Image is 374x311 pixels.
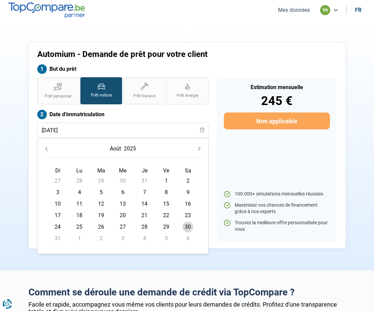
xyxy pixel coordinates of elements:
[76,167,82,174] span: Lu
[185,167,191,174] span: Sa
[37,123,209,138] input: jj/mm/aaaa
[122,143,137,155] button: Choose Year
[155,221,177,233] td: 29
[155,187,177,198] td: 8
[161,175,172,186] span: 1
[96,210,106,221] span: 19
[134,175,155,187] td: 31
[117,222,128,232] span: 27
[155,233,177,244] td: 5
[52,210,63,221] span: 17
[163,167,169,174] span: Ve
[90,175,112,187] td: 29
[134,187,155,198] td: 7
[47,210,69,221] td: 17
[109,143,122,155] button: Choose Month
[37,49,260,59] h1: Automium - Demande de prêt pour votre client
[139,233,150,244] span: 4
[52,233,63,244] span: 31
[177,198,199,210] td: 16
[91,92,112,98] span: Prêt voiture
[47,233,69,244] td: 31
[90,198,112,210] td: 12
[177,221,199,233] td: 30
[112,175,134,187] td: 30
[52,175,63,186] span: 27
[112,221,134,233] td: 27
[90,210,112,221] td: 19
[112,233,134,244] td: 3
[74,222,85,232] span: 25
[320,5,330,15] div: ve
[68,221,90,233] td: 25
[134,233,155,244] td: 4
[68,187,90,198] td: 4
[74,233,85,244] span: 1
[182,210,193,221] span: 23
[47,221,69,233] td: 24
[96,187,106,198] span: 5
[139,210,150,221] span: 21
[134,221,155,233] td: 28
[74,210,85,221] span: 18
[90,221,112,233] td: 26
[97,167,105,174] span: Ma
[68,175,90,187] td: 28
[112,198,134,210] td: 13
[96,199,106,209] span: 12
[96,233,106,244] span: 2
[182,233,193,244] span: 6
[177,233,199,244] td: 6
[134,210,155,221] td: 21
[96,222,106,232] span: 26
[161,187,172,198] span: 8
[47,175,69,187] td: 27
[117,187,128,198] span: 6
[224,85,330,90] div: Estimation mensuelle
[142,167,147,174] span: Je
[68,233,90,244] td: 1
[45,94,71,99] span: Prêt personnel
[119,167,126,174] span: Me
[177,210,199,221] td: 23
[117,199,128,209] span: 13
[161,199,172,209] span: 15
[52,187,63,198] span: 3
[224,191,330,198] li: 100.000+ simulations mensuelles réussies
[139,175,150,186] span: 31
[55,167,60,174] span: Di
[155,198,177,210] td: 15
[182,187,193,198] span: 9
[47,187,69,198] td: 3
[96,175,106,186] span: 29
[139,222,150,232] span: 28
[112,210,134,221] td: 20
[117,210,128,221] span: 20
[52,222,63,232] span: 24
[224,220,330,233] li: Trouvez la meilleure offre personnalisée pour vous
[74,175,85,186] span: 28
[42,144,51,153] button: Previous Month
[47,198,69,210] td: 10
[161,233,172,244] span: 5
[37,110,209,119] label: Date d'immatriculation
[28,287,346,298] h2: Comment se déroule une demande de crédit via TopCompare ?
[161,210,172,221] span: 22
[177,175,199,187] td: 2
[177,93,198,99] span: Prêt énergie
[182,199,193,209] span: 16
[355,7,361,13] div: fr
[155,175,177,187] td: 1
[37,138,209,254] div: Choose Date
[8,2,85,18] img: TopCompare.be
[37,64,209,74] label: But du prêt
[74,199,85,209] span: 11
[182,175,193,186] span: 2
[224,202,330,215] li: Maximisez vos chances de financement grâce à nos experts
[134,198,155,210] td: 14
[117,175,128,186] span: 30
[90,187,112,198] td: 5
[133,93,156,99] span: Prêt travaux
[161,222,172,232] span: 29
[224,95,330,107] div: 245 €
